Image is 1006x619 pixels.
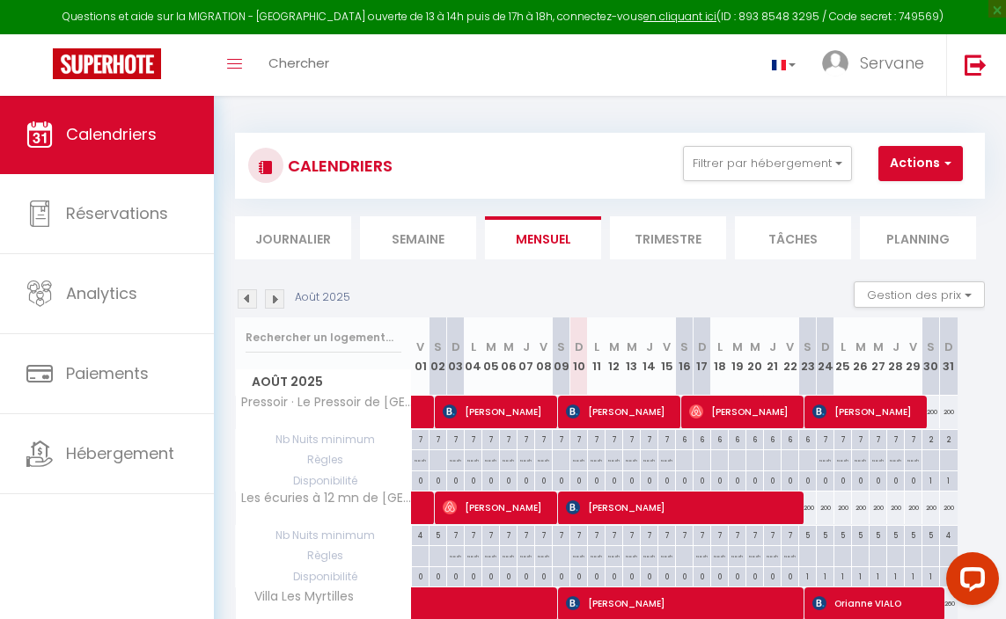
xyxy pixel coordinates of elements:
div: 0 [834,471,851,488]
button: Actions [878,146,963,181]
span: Nb Nuits minimum [236,526,411,545]
div: 5 [430,526,446,543]
div: 5 [870,526,886,543]
div: 0 [535,471,552,488]
div: 0 [412,471,429,488]
div: 7 [447,430,464,447]
div: 5 [817,526,833,543]
div: 0 [746,567,763,584]
div: 200 [870,492,887,524]
p: No ch in/out [570,546,587,577]
span: [PERSON_NAME] [812,395,924,428]
th: 11 [588,317,606,396]
input: Rechercher un logement... [246,322,401,353]
span: Villa Les Myrtilles [239,587,358,607]
div: 0 [782,471,798,488]
div: 0 [412,567,429,584]
th: 31 [940,317,958,396]
div: 0 [623,567,640,584]
abbr: L [594,339,599,355]
th: 09 [553,317,570,396]
th: 10 [570,317,588,396]
div: 7 [518,430,534,447]
p: No ch in/out [482,546,499,577]
div: 7 [905,430,922,447]
div: 200 [817,492,834,524]
div: 0 [570,471,587,488]
abbr: S [680,339,688,355]
span: [PERSON_NAME] [566,395,678,428]
div: 1 [817,567,833,584]
p: No ch in/out [641,450,657,481]
th: 28 [887,317,905,396]
abbr: M [627,339,637,355]
li: Tâches [735,216,851,259]
div: 7 [746,526,763,543]
a: Chercher [255,34,342,96]
p: No ch in/out [535,450,552,481]
p: No ch in/out [570,450,587,481]
p: No ch in/out [623,546,640,577]
div: 7 [588,526,605,543]
div: 200 [940,492,958,524]
th: 23 [799,317,817,396]
span: Réservations [66,202,168,224]
div: 0 [553,471,569,488]
th: 04 [465,317,482,396]
div: 6 [764,430,781,447]
div: 0 [799,471,816,488]
p: No ch in/out [465,546,481,577]
p: No ch in/out [447,546,464,577]
div: 0 [482,471,499,488]
th: 02 [430,317,447,396]
div: 0 [623,471,640,488]
div: 200 [905,492,922,524]
p: No ch in/out [641,546,657,577]
a: en cliquant ici [643,9,716,24]
abbr: M [855,339,866,355]
p: No ch in/out [606,546,622,577]
img: ... [822,50,848,76]
span: [PERSON_NAME] [689,395,801,428]
div: 7 [588,430,605,447]
span: Calendriers [66,123,157,145]
abbr: V [909,339,917,355]
div: 5 [834,526,851,543]
th: 26 [852,317,870,396]
p: No ch in/out [905,450,922,481]
div: 0 [870,471,886,488]
li: Planning [860,216,976,259]
div: 7 [870,430,886,447]
span: Les écuries à 12 mn de [GEOGRAPHIC_DATA] [239,492,415,505]
abbr: D [698,339,707,355]
div: 0 [500,471,517,488]
div: 7 [641,430,657,447]
div: 7 [729,526,745,543]
div: 0 [764,471,781,488]
li: Trimestre [610,216,726,259]
div: 0 [518,567,534,584]
abbr: S [927,339,935,355]
div: 7 [782,526,798,543]
abbr: M [486,339,496,355]
div: 7 [482,430,499,447]
div: 5 [905,526,922,543]
div: 200 [887,492,905,524]
div: 0 [764,567,781,584]
p: No ch in/out [588,546,605,577]
div: 0 [447,471,464,488]
div: 7 [658,526,675,543]
div: 0 [641,567,657,584]
div: 4 [940,526,958,543]
div: 0 [676,471,693,488]
span: Disponibilité [236,567,411,586]
a: ... Servane [809,34,946,96]
div: 0 [588,471,605,488]
div: 7 [711,526,728,543]
p: No ch in/out [782,546,798,577]
div: 7 [570,430,587,447]
div: 0 [711,471,728,488]
p: No ch in/out [729,546,745,577]
abbr: S [434,339,442,355]
p: No ch in/out [518,450,534,481]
